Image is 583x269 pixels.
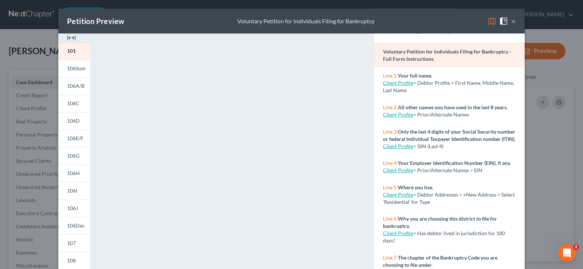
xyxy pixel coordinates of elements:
a: 106I [58,182,90,199]
span: > Prior/Alternate Names [413,111,469,118]
span: > Prior/Alternate Names > EIN [413,167,482,173]
a: 106A/B [58,77,90,95]
a: 107 [58,234,90,252]
a: Client Profile [383,230,413,236]
span: 106A/B [67,83,85,89]
strong: Only the last 4 digits of your Social Security number or federal Individual Taxpayer Identificati... [383,128,516,142]
strong: All other names you have used in the last 8 years. [398,104,508,110]
span: Line 7: [383,254,398,261]
span: Line 4: [383,160,398,166]
span: 101 [67,48,76,54]
span: 106J [67,205,78,211]
span: 106Sum [67,65,86,71]
span: 106I [67,187,77,194]
span: 2 [573,244,579,250]
span: 106C [67,100,79,106]
span: 108 [67,257,76,264]
span: > SSN (Last 4) [413,143,443,149]
span: 106E/F [67,135,83,141]
span: > Debtor Profile > First Name, Middle Name, Last Name [383,80,514,93]
span: 106H [67,170,80,176]
span: 107 [67,240,76,246]
img: map-eea8200ae884c6f1103ae1953ef3d486a96c86aabb227e865a55264e3737af1f.svg [488,17,496,25]
span: Line 5: [383,184,398,190]
strong: Why you are choosing this district to file for bankruptcy. [383,215,497,229]
strong: The chapter of the Bankruptcy Code you are choosing to file under. [383,254,497,268]
a: 106Sum [58,60,90,77]
span: Line 2: [383,104,398,110]
button: × [511,17,516,25]
a: 106H [58,165,90,182]
img: help-close-5ba153eb36485ed6c1ea00a893f15db1cb9b99d6cae46e1a8edb6c62d00a1a76.svg [499,17,508,25]
a: 106C [58,95,90,112]
a: Client Profile [383,111,413,118]
a: 101 [58,42,90,60]
a: 106J [58,199,90,217]
a: Client Profile [383,191,413,198]
span: Line 3: [383,128,398,135]
a: 106Dec [58,217,90,234]
a: Client Profile [383,80,413,86]
a: 106D [58,112,90,130]
div: Petition Preview [67,16,124,26]
span: 106Dec [67,222,85,229]
iframe: Intercom live chat [558,244,576,262]
span: > Has debtor lived in jurisdiction for 180 days? [383,230,505,244]
img: expand-e0f6d898513216a626fdd78e52531dac95497ffd26381d4c15ee2fc46db09dca.svg [67,33,76,42]
strong: Your full name. [398,72,432,79]
a: 106G [58,147,90,165]
span: 106D [67,118,80,124]
strong: Your Employer Identification Number (EIN), if any. [398,160,511,166]
span: > Debtor Addresses > +New Address > Select 'Residential' for Type [383,191,515,205]
a: Client Profile [383,167,413,173]
span: Line 1: [383,72,398,79]
a: Client Profile [383,143,413,149]
span: 106G [67,153,79,159]
span: Line 6: [383,215,398,222]
strong: Where you live. [398,184,433,190]
div: Voluntary Petition for Individuals Filing for Bankruptcy [237,17,375,25]
strong: Voluntary Petition for Individuals Filing for Bankruptcy - Full Form Instructions [383,48,511,62]
a: 106E/F [58,130,90,147]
